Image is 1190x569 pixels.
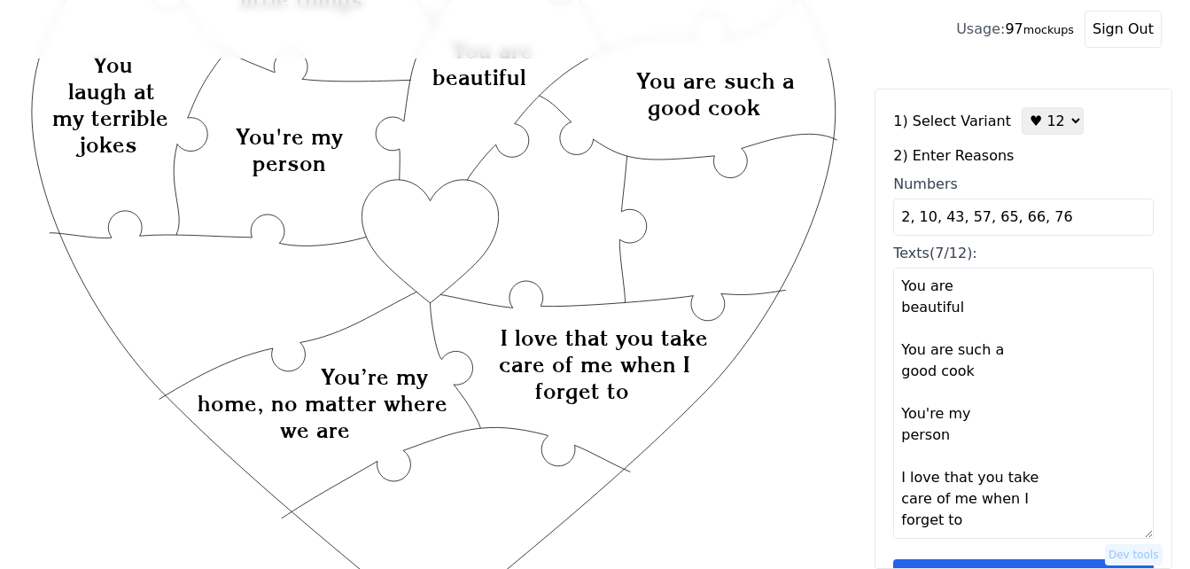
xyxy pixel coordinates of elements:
[93,51,133,78] text: You
[452,37,533,64] text: You are
[321,363,428,390] text: You’re my
[893,268,1154,539] textarea: Texts(7/12):
[253,150,326,176] text: person
[52,105,168,131] text: my terrible
[280,417,350,443] text: we are
[535,378,629,404] text: forget to
[236,123,343,150] text: You're my
[501,324,708,351] text: I love that you take
[956,19,1074,40] div: 97
[636,67,795,94] text: You are such a
[956,20,1005,37] span: Usage:
[893,199,1154,236] input: Numbers
[893,111,1011,132] label: 1) Select Variant
[1085,11,1162,48] button: Sign Out
[929,245,977,261] span: (7/12):
[1023,23,1074,36] small: mockups
[432,64,526,90] text: beautiful
[75,131,137,158] text: jokes
[68,78,155,105] text: laugh at
[648,94,760,121] text: good cook
[893,243,1154,264] div: Texts
[499,351,690,378] text: care of me when I
[893,174,1154,195] div: Numbers
[198,390,448,417] text: home, no matter where
[1105,544,1163,565] button: Dev tools
[893,145,1154,167] label: 2) Enter Reasons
